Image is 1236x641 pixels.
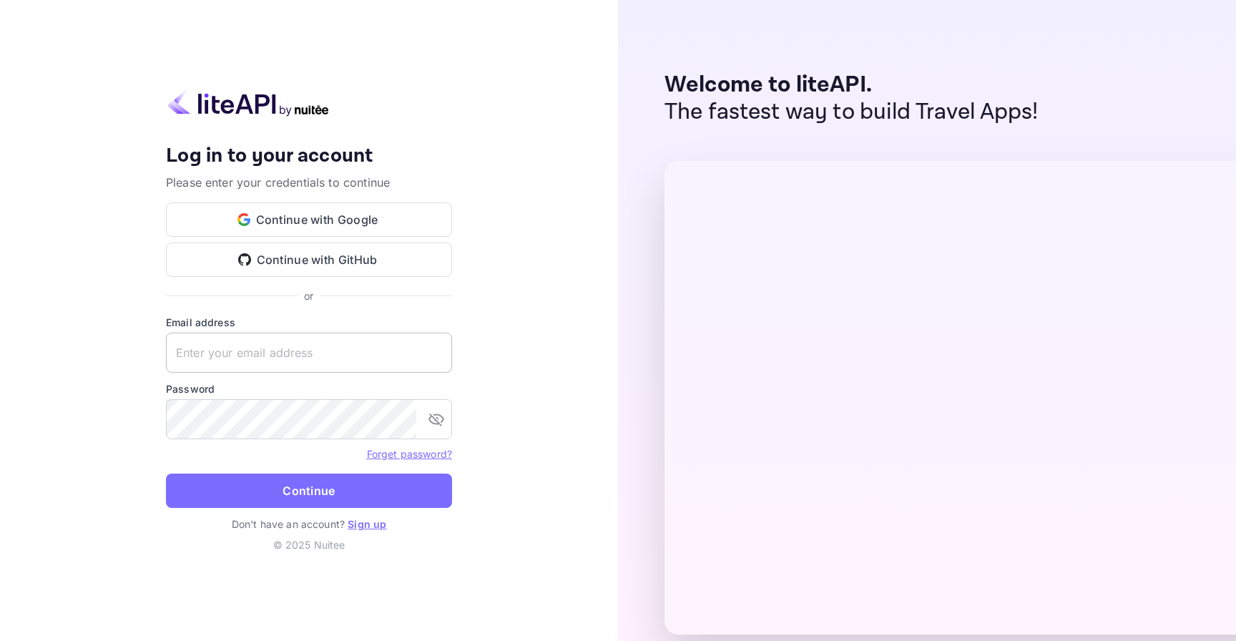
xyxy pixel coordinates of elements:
a: Sign up [348,518,386,530]
h4: Log in to your account [166,144,452,169]
p: Don't have an account? [166,517,452,532]
label: Email address [166,315,452,330]
button: toggle password visibility [422,405,451,434]
button: Continue with Google [166,202,452,237]
input: Enter your email address [166,333,452,373]
a: Forget password? [367,448,452,460]
p: The fastest way to build Travel Apps! [664,99,1039,126]
a: Forget password? [367,446,452,461]
p: Please enter your credentials to continue [166,174,452,191]
img: liteapi [166,89,330,117]
label: Password [166,381,452,396]
p: Welcome to liteAPI. [664,72,1039,99]
button: Continue with GitHub [166,243,452,277]
p: or [304,288,313,303]
button: Continue [166,474,452,508]
p: © 2025 Nuitee [166,537,452,552]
